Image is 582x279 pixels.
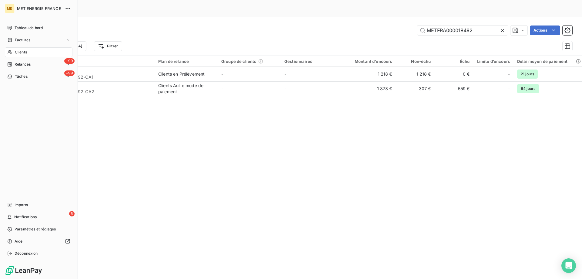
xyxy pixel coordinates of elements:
[158,83,214,95] div: Clients Autre mode de paiement
[15,251,38,256] span: Déconnexion
[158,71,205,77] div: Clients en Prélèvement
[517,84,539,93] span: 64 jours
[517,70,538,79] span: 21 jours
[221,86,223,91] span: -
[417,26,508,35] input: Rechercher
[221,71,223,77] span: -
[15,239,23,244] span: Aide
[396,81,435,96] td: 307 €
[14,214,37,220] span: Notifications
[5,266,42,275] img: Logo LeanPay
[347,59,392,64] div: Montant d'encours
[15,49,27,55] span: Clients
[15,74,28,79] span: Tâches
[435,67,473,81] td: 0 €
[344,67,396,81] td: 1 218 €
[438,59,470,64] div: Échu
[221,59,256,64] span: Groupe de clients
[94,41,122,51] button: Filtrer
[344,81,396,96] td: 1 878 €
[508,71,510,77] span: -
[508,86,510,92] span: -
[64,58,75,64] span: +99
[42,74,151,80] span: METFRA000018492-CA1
[477,59,510,64] div: Limite d’encours
[42,89,151,95] span: METFRA000018492-CA2
[284,86,286,91] span: -
[396,67,435,81] td: 1 218 €
[69,211,75,216] span: 5
[15,62,31,67] span: Relances
[64,70,75,76] span: +99
[284,71,286,77] span: -
[15,37,30,43] span: Factures
[15,25,43,31] span: Tableau de bord
[158,59,214,64] div: Plan de relance
[5,236,72,246] a: Aide
[15,202,28,208] span: Imports
[561,258,576,273] div: Open Intercom Messenger
[517,59,582,64] div: Délai moyen de paiement
[435,81,473,96] td: 559 €
[400,59,431,64] div: Non-échu
[530,26,560,35] button: Actions
[15,226,56,232] span: Paramètres et réglages
[284,59,340,64] div: Gestionnaires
